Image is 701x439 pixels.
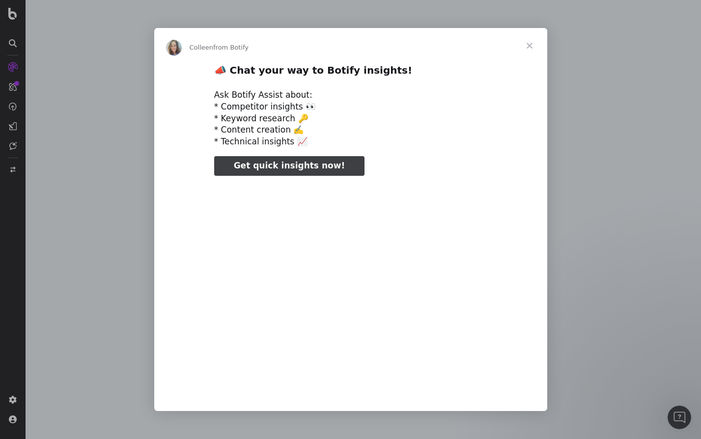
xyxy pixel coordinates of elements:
[512,28,547,63] span: Close
[213,44,249,51] span: from Botify
[166,40,182,55] img: Profile image for Colleen
[214,156,365,176] a: Get quick insights now!
[146,184,556,389] video: Play video
[214,64,487,82] h2: 📣 Chat your way to Botify insights!
[190,44,214,51] span: Colleen
[214,89,487,148] div: Ask Botify Assist about: * Competitor insights 👀 * Keyword research 🔑 * Content creation ✍️ * Tec...
[234,161,345,170] span: Get quick insights now!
